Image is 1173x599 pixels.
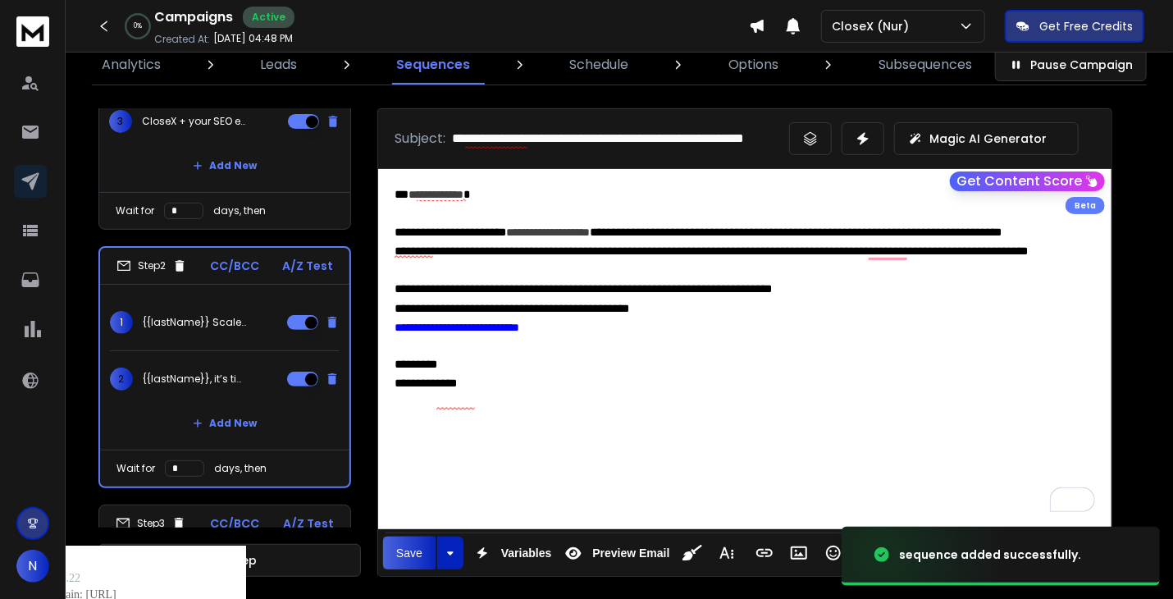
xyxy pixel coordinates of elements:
a: Options [719,45,789,85]
button: Variables [467,537,555,569]
p: Created At: [154,33,210,46]
button: Magic AI Generator [894,122,1079,155]
p: {{lastName}}, it’s time to take your SEO agency to the next level [143,373,248,386]
a: Sequences [386,45,480,85]
p: Analytics [102,55,161,75]
button: Add Step [98,544,361,577]
img: website_grey.svg [26,43,39,56]
button: Add New [180,407,270,440]
div: Step 2 [116,258,187,273]
p: Subsequences [879,55,972,75]
p: Leads [260,55,297,75]
div: Domain Overview [62,97,147,107]
div: To enrich screen reader interactions, please activate Accessibility in Grammarly extension settings [378,169,1111,528]
div: Beta [1066,197,1105,214]
p: A/Z Test [283,515,334,532]
button: Get Free Credits [1005,10,1144,43]
div: Active [243,7,294,28]
p: Wait for [116,462,155,475]
a: Subsequences [869,45,982,85]
button: N [16,550,49,583]
span: Variables [498,546,555,560]
p: 0 % [134,21,142,31]
a: Analytics [92,45,171,85]
p: CC/BCC [210,515,259,532]
p: CC/BCC [210,258,259,274]
p: Subject: [395,129,445,149]
p: CloseX + your SEO expertise = more clients [142,115,247,128]
p: Magic AI Generator [929,130,1047,147]
div: Step 3 [116,516,186,531]
button: Get Content Score [950,171,1105,191]
button: Save [383,537,436,569]
button: Emoticons [818,537,849,569]
p: CloseX (Nur) [832,18,915,34]
a: Leads [250,45,307,85]
p: {{lastName}} Scale Your SEO Agency’s Growth with Automation [143,316,248,329]
span: Preview Email [589,546,673,560]
span: 3 [109,110,132,133]
p: Get Free Credits [1039,18,1133,34]
p: A/Z Test [282,258,333,274]
h1: Campaigns [154,7,233,27]
button: Insert Link (Ctrl+K) [749,537,780,569]
img: logo [16,16,49,47]
div: Domain: [URL] [43,43,116,56]
p: Wait for [116,204,154,217]
button: More Text [711,537,742,569]
div: Keywords by Traffic [181,97,276,107]
div: sequence added successfully. [899,546,1081,563]
img: tab_domain_overview_orange.svg [44,95,57,108]
img: logo_orange.svg [26,26,39,39]
button: Add New [180,149,270,182]
a: Schedule [560,45,639,85]
p: days, then [214,462,267,475]
button: Pause Campaign [995,48,1147,81]
span: 2 [110,368,133,391]
li: Step2CC/BCCA/Z Test1{{lastName}} Scale Your SEO Agency’s Growth with Automation2{{lastName}}, it’... [98,246,351,488]
p: Schedule [570,55,629,75]
button: Insert Image (Ctrl+P) [783,537,815,569]
p: Options [728,55,779,75]
div: v 4.0.22 [46,26,80,39]
p: [DATE] 04:48 PM [213,32,293,45]
span: 1 [110,311,133,334]
p: days, then [213,204,266,217]
button: Preview Email [558,537,673,569]
p: Sequences [396,55,470,75]
img: tab_keywords_by_traffic_grey.svg [163,95,176,108]
button: Clean HTML [677,537,708,569]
